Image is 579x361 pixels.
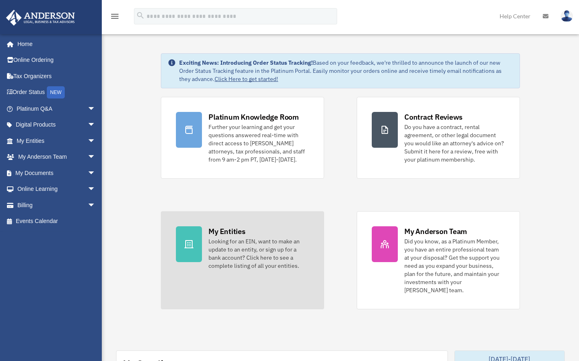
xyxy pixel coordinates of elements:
div: Based on your feedback, we're thrilled to announce the launch of our new Order Status Tracking fe... [179,59,513,83]
div: Looking for an EIN, want to make an update to an entity, or sign up for a bank account? Click her... [208,237,309,270]
a: Platinum Knowledge Room Further your learning and get your questions answered real-time with dire... [161,97,324,179]
a: Home [6,36,104,52]
div: Platinum Knowledge Room [208,112,299,122]
a: Contract Reviews Do you have a contract, rental agreement, or other legal document you would like... [357,97,520,179]
a: Online Ordering [6,52,108,68]
a: Billingarrow_drop_down [6,197,108,213]
div: My Entities [208,226,245,236]
a: Events Calendar [6,213,108,230]
span: arrow_drop_down [88,117,104,133]
a: My Documentsarrow_drop_down [6,165,108,181]
a: My Entitiesarrow_drop_down [6,133,108,149]
a: My Entities Looking for an EIN, want to make an update to an entity, or sign up for a bank accoun... [161,211,324,309]
a: My Anderson Team Did you know, as a Platinum Member, you have an entire professional team at your... [357,211,520,309]
a: Online Learningarrow_drop_down [6,181,108,197]
div: Did you know, as a Platinum Member, you have an entire professional team at your disposal? Get th... [404,237,505,294]
a: Order StatusNEW [6,84,108,101]
a: Platinum Q&Aarrow_drop_down [6,101,108,117]
a: Digital Productsarrow_drop_down [6,117,108,133]
span: arrow_drop_down [88,101,104,117]
a: menu [110,14,120,21]
img: Anderson Advisors Platinum Portal [4,10,77,26]
a: Click Here to get started! [215,75,278,83]
span: arrow_drop_down [88,133,104,149]
i: menu [110,11,120,21]
a: My Anderson Teamarrow_drop_down [6,149,108,165]
span: arrow_drop_down [88,165,104,182]
div: Contract Reviews [404,112,463,122]
i: search [136,11,145,20]
span: arrow_drop_down [88,149,104,166]
span: arrow_drop_down [88,181,104,198]
strong: Exciting News: Introducing Order Status Tracking! [179,59,313,66]
span: arrow_drop_down [88,197,104,214]
a: Tax Organizers [6,68,108,84]
div: NEW [47,86,65,98]
div: Further your learning and get your questions answered real-time with direct access to [PERSON_NAM... [208,123,309,164]
div: My Anderson Team [404,226,467,236]
div: Do you have a contract, rental agreement, or other legal document you would like an attorney's ad... [404,123,505,164]
img: User Pic [561,10,573,22]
